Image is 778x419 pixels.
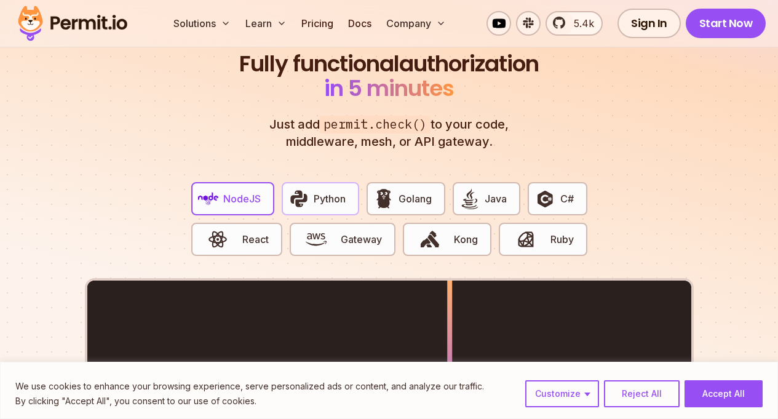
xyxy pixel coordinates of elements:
[223,191,261,206] span: NodeJS
[485,191,507,206] span: Java
[534,188,555,209] img: C#
[381,11,451,36] button: Company
[306,229,327,250] img: Gateway
[169,11,236,36] button: Solutions
[239,52,399,76] span: Fully functional
[550,232,574,247] span: Ruby
[256,116,522,150] p: Just add to your code, middleware, mesh, or API gateway.
[399,191,432,206] span: Golang
[320,116,431,134] span: permit.check()
[314,191,346,206] span: Python
[237,52,542,101] h2: authorization
[515,229,536,250] img: Ruby
[560,191,574,206] span: C#
[324,73,454,104] span: in 5 minutes
[373,188,394,209] img: Golang
[459,188,480,209] img: Java
[288,188,309,209] img: Python
[296,11,338,36] a: Pricing
[686,9,766,38] a: Start Now
[341,232,382,247] span: Gateway
[604,380,680,407] button: Reject All
[419,229,440,250] img: Kong
[240,11,292,36] button: Learn
[207,229,228,250] img: React
[454,232,478,247] span: Kong
[15,394,484,409] p: By clicking "Accept All", you consent to our use of cookies.
[343,11,376,36] a: Docs
[12,2,133,44] img: Permit logo
[566,16,594,31] span: 5.4k
[525,380,599,407] button: Customize
[198,188,219,209] img: NodeJS
[546,11,603,36] a: 5.4k
[617,9,681,38] a: Sign In
[242,232,269,247] span: React
[685,380,763,407] button: Accept All
[15,379,484,394] p: We use cookies to enhance your browsing experience, serve personalized ads or content, and analyz...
